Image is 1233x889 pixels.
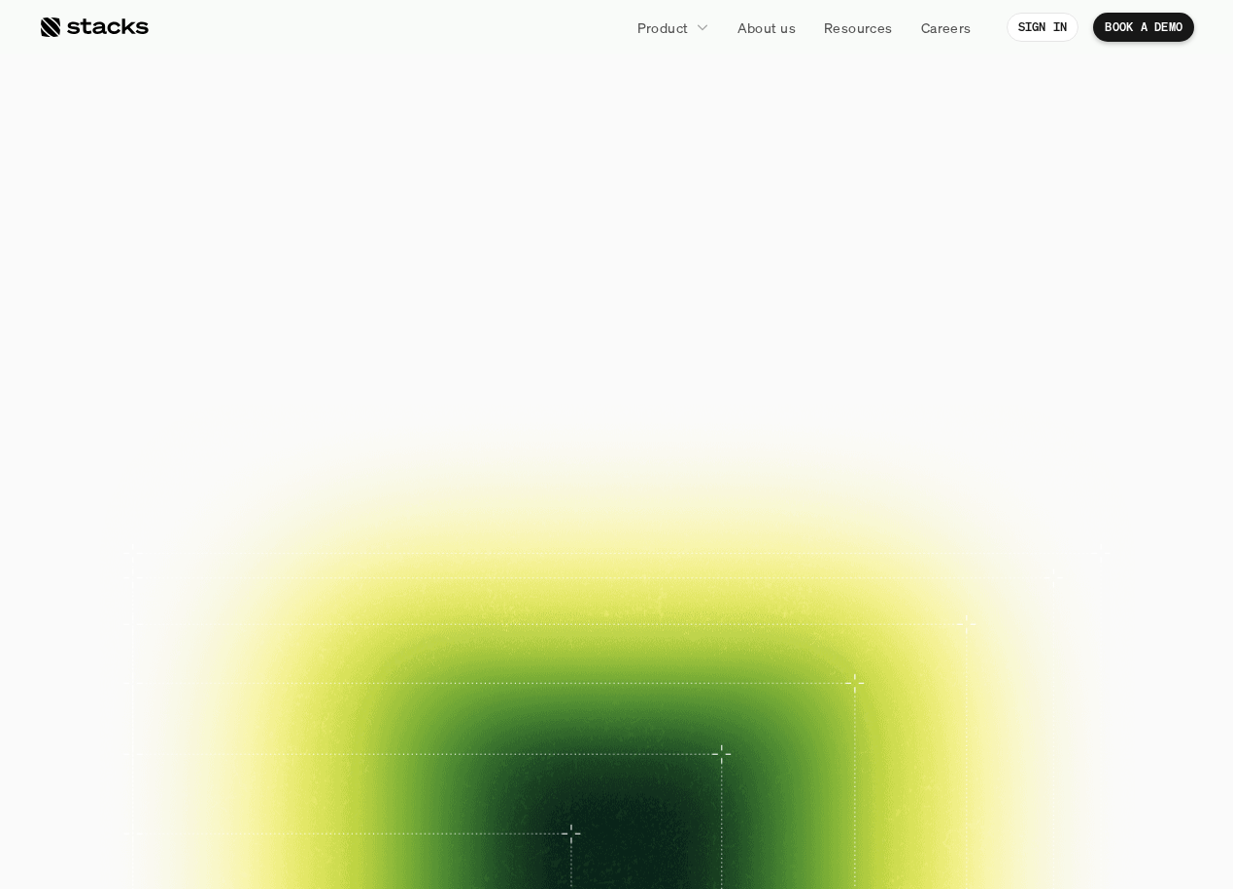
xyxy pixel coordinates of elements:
[220,502,345,591] a: Case study
[414,410,592,459] a: BOOK A DEMO
[356,502,481,591] a: Case study
[397,571,449,583] h2: Case study
[805,571,856,583] h2: Case study
[262,571,314,583] h2: Case study
[1093,13,1194,42] a: BOOK A DEMO
[448,420,558,448] p: BOOK A DEMO
[668,571,720,583] h2: Case study
[250,118,403,205] span: The
[601,410,819,459] a: EXPLORE PRODUCT
[374,316,858,375] p: Close your books faster, smarter, and risk-free with Stacks, the AI tool for accounting teams.
[626,502,751,591] a: Case study
[1018,20,1068,34] p: SIGN IN
[909,10,983,45] a: Careers
[726,10,807,45] a: About us
[375,205,858,292] span: Reimagined.
[737,17,796,38] p: About us
[1007,13,1079,42] a: SIGN IN
[637,17,689,38] p: Product
[762,502,887,591] a: Case study
[635,420,785,448] p: EXPLORE PRODUCT
[1105,20,1182,34] p: BOOK A DEMO
[771,118,983,205] span: close.
[812,10,905,45] a: Resources
[420,118,754,205] span: financial
[126,571,178,583] h2: Case study
[921,17,972,38] p: Careers
[85,502,210,591] a: Case study
[824,17,893,38] p: Resources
